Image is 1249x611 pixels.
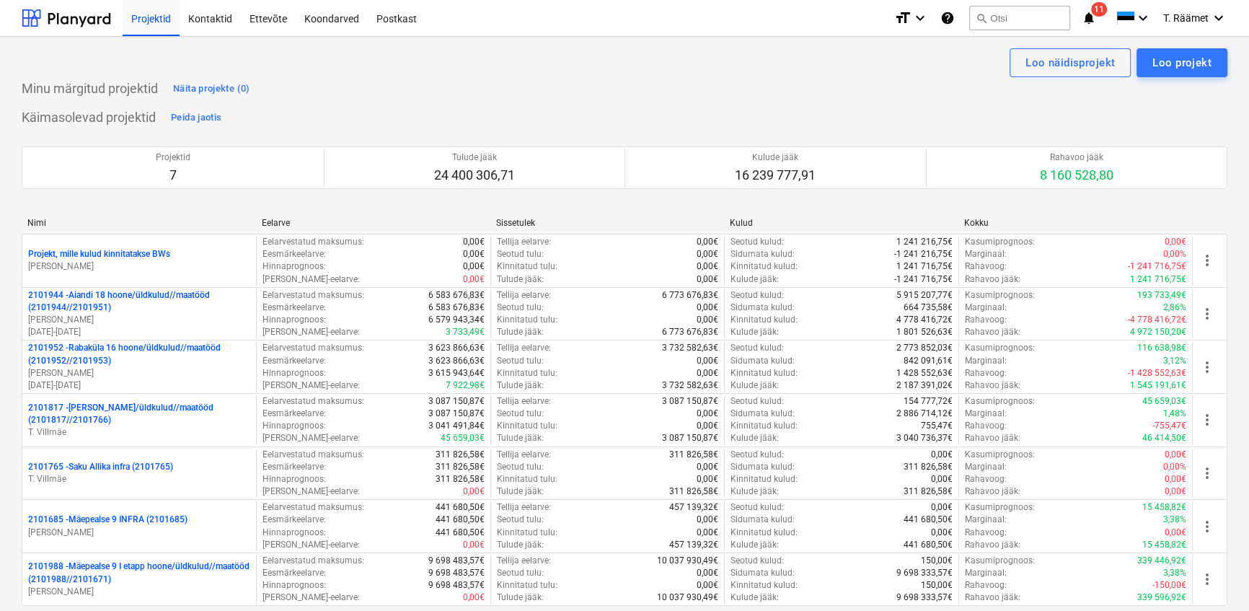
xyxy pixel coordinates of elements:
[697,236,718,248] p: 0,00€
[965,527,1007,539] p: Rahavoog :
[262,555,364,567] p: Eelarvestatud maksumus :
[436,501,485,514] p: 441 680,50€
[446,379,485,392] p: 7 922,98€
[965,314,1007,326] p: Rahavoog :
[22,109,156,126] p: Käimasolevad projektid
[173,81,250,97] div: Näita projekte (0)
[28,473,250,485] p: T. Villmäe
[662,379,718,392] p: 3 732 582,63€
[262,420,326,432] p: Hinnaprognoos :
[156,167,190,184] p: 7
[731,420,798,432] p: Kinnitatud kulud :
[731,432,779,444] p: Kulude jääk :
[262,260,326,273] p: Hinnaprognoos :
[262,342,364,354] p: Eelarvestatud maksumus :
[731,367,798,379] p: Kinnitatud kulud :
[965,260,1007,273] p: Rahavoog :
[662,342,718,354] p: 3 732 582,63€
[735,167,816,184] p: 16 239 777,91
[428,408,485,420] p: 3 087 150,87€
[697,314,718,326] p: 0,00€
[904,514,953,526] p: 441 680,50€
[940,9,955,27] i: Abikeskus
[28,561,250,585] p: 2101988 - Mäepealse 9 I etapp hoone/üldkulud//maatööd (2101988//2101671)
[428,289,485,302] p: 6 583 676,83€
[497,485,544,498] p: Tulude jääk :
[156,151,190,164] p: Projektid
[497,273,544,286] p: Tulude jääk :
[28,561,250,597] div: 2101988 -Mäepealse 9 I etapp hoone/üldkulud//maatööd (2101988//2101671)[PERSON_NAME]
[965,342,1035,354] p: Kasumiprognoos :
[262,367,326,379] p: Hinnaprognoos :
[1152,579,1186,592] p: -150,00€
[735,151,816,164] p: Kulude jääk
[497,555,551,567] p: Tellija eelarve :
[497,579,557,592] p: Kinnitatud tulu :
[28,260,250,273] p: [PERSON_NAME]
[497,289,551,302] p: Tellija eelarve :
[965,473,1007,485] p: Rahavoog :
[1165,449,1186,461] p: 0,00€
[731,236,784,248] p: Seotud kulud :
[497,567,544,579] p: Seotud tulu :
[896,408,953,420] p: 2 886 714,12€
[28,586,250,598] p: [PERSON_NAME]
[731,485,779,498] p: Kulude jääk :
[697,527,718,539] p: 0,00€
[965,432,1020,444] p: Rahavoo jääk :
[1091,2,1107,17] span: 11
[1165,236,1186,248] p: 0,00€
[731,555,784,567] p: Seotud kulud :
[896,314,953,326] p: 4 778 416,72€
[731,260,798,273] p: Kinnitatud kulud :
[262,592,360,604] p: [PERSON_NAME]-eelarve :
[262,273,360,286] p: [PERSON_NAME]-eelarve :
[697,248,718,260] p: 0,00€
[1137,592,1186,604] p: 339 596,92€
[896,289,953,302] p: 5 915 207,77€
[731,355,795,367] p: Sidumata kulud :
[669,539,718,551] p: 457 139,32€
[1130,379,1186,392] p: 1 545 191,61€
[497,302,544,314] p: Seotud tulu :
[697,273,718,286] p: 0,00€
[896,592,953,604] p: 9 698 333,57€
[731,314,798,326] p: Kinnitatud kulud :
[1142,501,1186,514] p: 15 458,82€
[497,379,544,392] p: Tulude jääk :
[463,236,485,248] p: 0,00€
[1128,367,1186,379] p: -1 428 552,63€
[965,567,1007,579] p: Marginaal :
[1128,260,1186,273] p: -1 241 716,75€
[463,592,485,604] p: 0,00€
[262,501,364,514] p: Eelarvestatud maksumus :
[904,485,953,498] p: 311 826,58€
[697,567,718,579] p: 0,00€
[1082,9,1096,27] i: notifications
[731,248,795,260] p: Sidumata kulud :
[28,248,250,273] div: Projekt, mille kulud kinnitatakse BWs[PERSON_NAME]
[497,326,544,338] p: Tulude jääk :
[921,420,953,432] p: 755,47€
[436,473,485,485] p: 311 826,58€
[262,314,326,326] p: Hinnaprognoos :
[1199,465,1216,482] span: more_vert
[896,367,953,379] p: 1 428 552,63€
[896,236,953,248] p: 1 241 216,75€
[904,395,953,408] p: 154 777,72€
[731,342,784,354] p: Seotud kulud :
[428,395,485,408] p: 3 087 150,87€
[894,273,953,286] p: -1 241 716,75€
[1210,9,1227,27] i: keyboard_arrow_down
[262,326,360,338] p: [PERSON_NAME]-eelarve :
[731,539,779,551] p: Kulude jääk :
[262,461,326,473] p: Eesmärkeelarve :
[497,260,557,273] p: Kinnitatud tulu :
[497,539,544,551] p: Tulude jääk :
[662,326,718,338] p: 6 773 676,83€
[436,514,485,526] p: 441 680,50€
[904,539,953,551] p: 441 680,50€
[965,326,1020,338] p: Rahavoo jääk :
[965,420,1007,432] p: Rahavoog :
[657,592,718,604] p: 10 037 930,49€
